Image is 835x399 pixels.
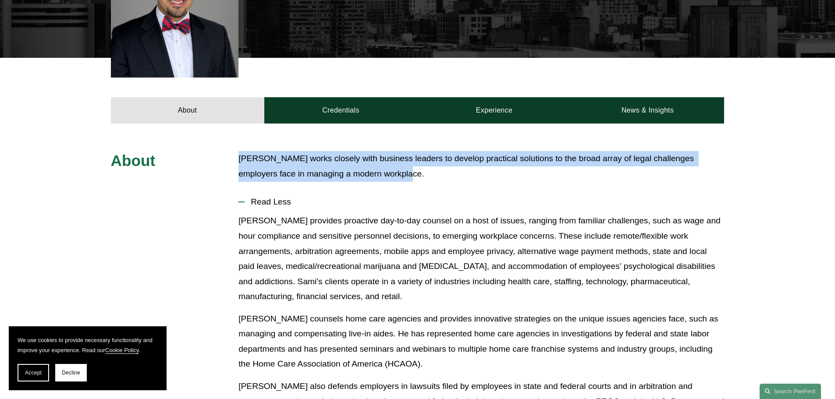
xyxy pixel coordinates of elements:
button: Decline [55,364,87,381]
span: Decline [62,370,80,376]
span: Accept [25,370,42,376]
button: Read Less [238,191,724,213]
a: About [111,97,264,124]
a: Credentials [264,97,418,124]
a: Cookie Policy [105,347,139,353]
a: Experience [418,97,571,124]
span: About [111,152,156,169]
a: Search this site [760,384,821,399]
p: [PERSON_NAME] counsels home care agencies and provides innovative strategies on the unique issues... [238,311,724,372]
button: Accept [18,364,49,381]
a: News & Insights [571,97,724,124]
p: We use cookies to provide necessary functionality and improve your experience. Read our . [18,335,158,355]
section: Cookie banner [9,326,167,390]
p: [PERSON_NAME] provides proactive day-to-day counsel on a host of issues, ranging from familiar ch... [238,213,724,304]
p: [PERSON_NAME] works closely with business leaders to develop practical solutions to the broad arr... [238,151,724,181]
span: Read Less [245,197,724,207]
